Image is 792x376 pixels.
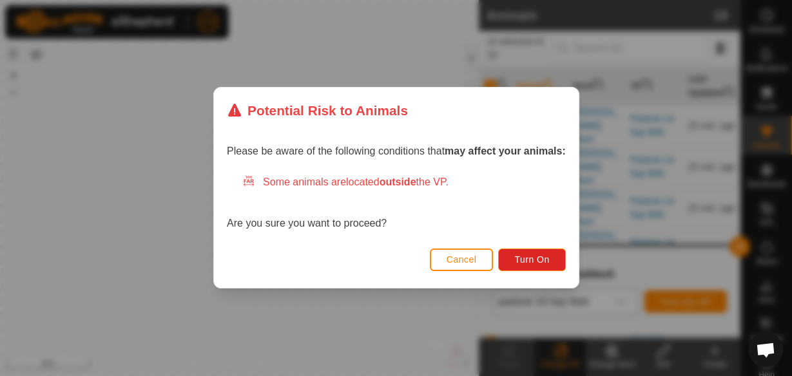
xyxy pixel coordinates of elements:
[445,146,566,157] strong: may affect your animals:
[242,175,566,191] div: Some animals are
[514,255,549,265] span: Turn On
[227,175,566,232] div: Are you sure you want to proceed?
[748,332,783,367] div: Open chat
[227,100,408,120] div: Potential Risk to Animals
[379,177,416,188] strong: outside
[346,177,449,188] span: located the VP.
[446,255,476,265] span: Cancel
[227,146,566,157] span: Please be aware of the following conditions that
[429,249,493,271] button: Cancel
[498,249,565,271] button: Turn On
